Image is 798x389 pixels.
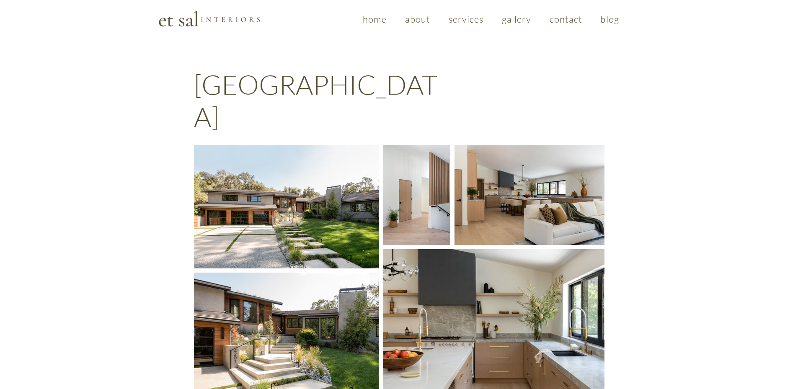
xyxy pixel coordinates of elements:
nav: Site [356,9,627,29]
a: about [398,9,438,29]
span: blog [600,13,619,25]
a: blog [593,9,627,29]
img: Et Sal Logo [158,10,261,27]
img: Minimalist interior view showing a wooden door in a white wall setting, with a unique wooden slat... [383,145,450,245]
a: contact [542,9,590,29]
h1: [GEOGRAPHIC_DATA] [194,68,445,133]
img: A luxurious modern home featuring mixed materials of wood, stucco, and large glass windows. The f... [194,145,379,268]
span: contact [550,13,583,25]
span: services [449,13,484,25]
a: gallery [494,9,539,29]
span: about [405,13,431,25]
a: services [441,9,491,29]
span: gallery [502,13,532,25]
a: home [355,9,394,29]
img: Modern open concept living area with a large white sofa, centered in a room with light wood floor... [455,145,604,245]
span: home [363,13,387,25]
